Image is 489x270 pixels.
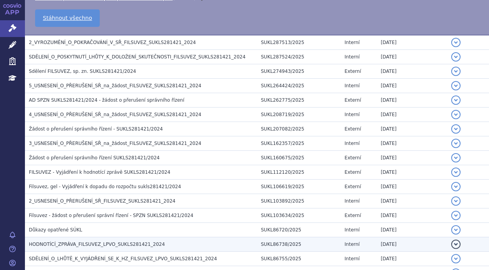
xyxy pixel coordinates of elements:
button: detail [451,110,461,119]
td: [DATE] [377,93,447,108]
button: detail [451,240,461,249]
span: Interní [344,141,360,146]
span: 2_USNESENÍ_O_PŘERUŠENÍ_SŘ_FILSUVEZ_SUKLS281421_2024 [29,198,175,204]
span: 3_USNESENÍ_O_PŘERUŠENÍ_SŘ_na_žádost_FILSUVEZ_SUKLS281421_2024 [29,141,201,146]
span: Interní [344,227,360,233]
td: [DATE] [377,237,447,252]
span: 2_VYROZUMĚNÍ_O_POKRAČOVÁNÍ_V_SŘ_FILSUVEZ_SUKLS281421_2024 [29,40,196,45]
button: detail [451,196,461,206]
button: detail [451,168,461,177]
span: Interní [344,40,360,45]
span: Interní [344,112,360,117]
td: [DATE] [377,79,447,93]
span: Externí [344,69,361,74]
span: Interní [344,242,360,247]
span: Žádost o přerušení správního řízení SUKLS281421/2024 [29,155,160,161]
span: HODNOTÍCÍ_ZPRÁVA_FILSUVEZ_LPVO_SUKLS281421_2024 [29,242,165,247]
td: SUKL287524/2025 [257,50,341,64]
td: [DATE] [377,208,447,223]
td: [DATE] [377,108,447,122]
button: detail [451,81,461,90]
td: [DATE] [377,151,447,165]
button: detail [451,153,461,162]
td: SUKL112120/2025 [257,165,341,180]
span: Interní [344,256,360,261]
span: Externí [344,184,361,189]
button: detail [451,124,461,134]
button: detail [451,52,461,62]
span: Externí [344,155,361,161]
span: Externí [344,126,361,132]
span: Sdělení FILSUVEZ, sp. zn. SUKLS281421/2024 [29,69,136,74]
span: 4_USNESENÍ_O_PŘERUŠENÍ_SŘ_na_žádost_FILSUVEZ_SUKLS281421_2024 [29,112,201,117]
td: SUKL86755/2025 [257,252,341,266]
span: Filsuvez, gel - Vyjádření k dopadu do rozpočtu sukls281421/2024 [29,184,181,189]
td: SUKL160675/2025 [257,151,341,165]
span: Externí [344,169,361,175]
td: SUKL208719/2025 [257,108,341,122]
td: [DATE] [377,136,447,151]
td: [DATE] [377,64,447,79]
a: Stáhnout všechno [35,9,100,27]
span: Externí [344,97,361,103]
td: [DATE] [377,165,447,180]
td: [DATE] [377,180,447,194]
span: SDĚLENÍ_O_LHŮTĚ_K_VYJÁDŘENÍ_SE_K_HZ_FILSUVEZ_LPVO_SUKLS281421_2024 [29,256,217,261]
button: detail [451,254,461,263]
td: [DATE] [377,122,447,136]
td: SUKL86720/2025 [257,223,341,237]
td: SUKL262775/2025 [257,93,341,108]
td: [DATE] [377,50,447,64]
span: Filsuvez - žádost o přerušení správní řízení - SPZN SUKLS281421/2024 [29,213,193,218]
td: SUKL86738/2025 [257,237,341,252]
span: Interní [344,54,360,60]
td: SUKL103892/2025 [257,194,341,208]
button: detail [451,139,461,148]
span: 5_USNESENÍ_O_PŘERUŠENÍ_SŘ_na_žádost_FILSUVEZ_SUKLS281421_2024 [29,83,201,88]
td: SUKL106619/2025 [257,180,341,194]
button: detail [451,67,461,76]
td: SUKL287513/2025 [257,35,341,50]
td: SUKL274943/2025 [257,64,341,79]
span: Interní [344,83,360,88]
td: [DATE] [377,194,447,208]
td: [DATE] [377,223,447,237]
span: AD SPZN SUKLS281421/2024 - žádost o přerušení správního řízení [29,97,184,103]
button: detail [451,95,461,105]
td: SUKL162357/2025 [257,136,341,151]
td: SUKL264424/2025 [257,79,341,93]
span: Žádost o přerušení správního řízení - SUKLS281421/2024 [29,126,163,132]
span: FILSUVEZ - Vyjádření k hodnotící zprávě SUKLS281421/2024 [29,169,170,175]
span: Interní [344,198,360,204]
span: Externí [344,213,361,218]
button: detail [451,211,461,220]
span: Důkazy opatřené SÚKL [29,227,82,233]
span: SDĚLENÍ_O_POSKYTNUTÍ_LHŮTY_K_DOLOŽENÍ_SKUTEČNOSTI_FILSUVEZ_SUKLS281421_2024 [29,54,245,60]
td: [DATE] [377,35,447,50]
td: SUKL103634/2025 [257,208,341,223]
button: detail [451,182,461,191]
td: SUKL207082/2025 [257,122,341,136]
button: detail [451,38,461,47]
td: [DATE] [377,252,447,266]
button: detail [451,225,461,235]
